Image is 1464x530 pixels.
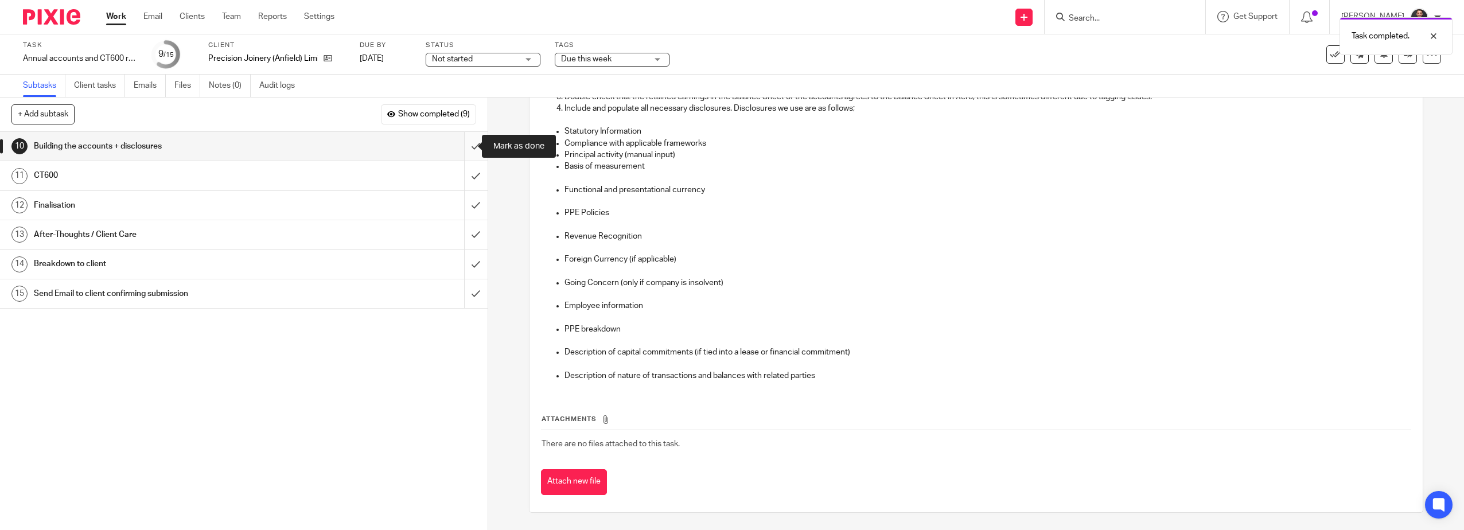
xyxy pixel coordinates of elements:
p: Compliance with applicable frameworks [564,138,1411,149]
small: /15 [163,52,174,58]
h1: Finalisation [34,197,313,214]
label: Due by [360,41,411,50]
h1: CT600 [34,167,313,184]
p: PPE breakdown [564,324,1411,335]
h1: Breakdown to client [34,255,313,272]
label: Tags [555,41,669,50]
p: Basis of measurement [564,161,1411,172]
div: 11 [11,168,28,184]
p: Task completed. [1352,30,1410,42]
span: Due this week [561,55,612,63]
div: 9 [158,48,174,61]
a: Team [222,11,241,22]
h1: Send Email to client confirming submission [34,285,313,302]
span: There are no files attached to this task. [542,440,680,448]
label: Client [208,41,345,50]
a: Subtasks [23,75,65,97]
p: Functional and presentational currency [564,184,1411,196]
img: dom%20slack.jpg [1410,8,1428,26]
p: Statutory Information [564,126,1411,137]
p: PPE Policies [564,207,1411,219]
p: Principal activity (manual input) [564,149,1411,161]
a: Settings [304,11,334,22]
div: 14 [11,256,28,272]
a: Client tasks [74,75,125,97]
a: Clients [180,11,205,22]
a: Audit logs [259,75,303,97]
label: Status [426,41,540,50]
p: Going Concern (only if company is insolvent) [564,277,1411,289]
div: 15 [11,286,28,302]
p: Revenue Recognition [564,231,1411,242]
a: Reports [258,11,287,22]
img: Pixie [23,9,80,25]
p: Foreign Currency (if applicable) [564,254,1411,265]
button: Attach new file [541,469,607,495]
div: 13 [11,227,28,243]
h1: After-Thoughts / Client Care [34,226,313,243]
span: [DATE] [360,54,384,63]
span: Not started [432,55,473,63]
a: Files [174,75,200,97]
div: 10 [11,138,28,154]
span: Attachments [542,416,597,422]
button: + Add subtask [11,104,75,124]
label: Task [23,41,138,50]
div: Annual accounts and CT600 return [23,53,138,64]
p: Include and populate all necessary disclosures. Disclosures we use are as follows; [564,103,1411,114]
p: Precision Joinery (Anfield) Limited [208,53,318,64]
p: Employee information [564,300,1411,311]
button: Show completed (9) [381,104,476,124]
span: Show completed (9) [398,110,470,119]
div: 12 [11,197,28,213]
p: Description of capital commitments (if tied into a lease or financial commitment) [564,346,1411,358]
a: Work [106,11,126,22]
a: Emails [134,75,166,97]
a: Notes (0) [209,75,251,97]
a: Email [143,11,162,22]
h1: Building the accounts + disclosures [34,138,313,155]
p: Description of nature of transactions and balances with related parties [564,370,1411,381]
